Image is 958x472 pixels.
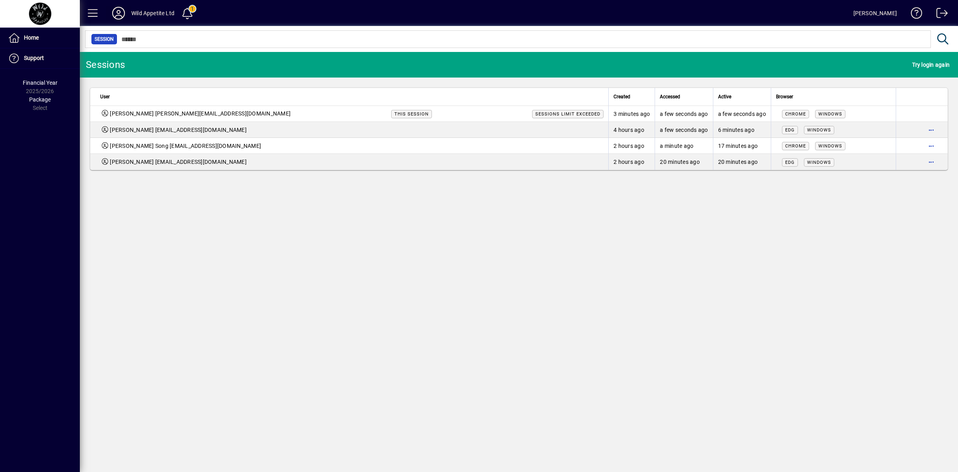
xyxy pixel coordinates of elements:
[713,154,771,170] td: 20 minutes ago
[930,2,948,28] a: Logout
[110,158,247,166] span: [PERSON_NAME] [EMAIL_ADDRESS][DOMAIN_NAME]
[29,96,51,103] span: Package
[655,154,713,170] td: 20 minutes ago
[925,123,938,136] button: More options
[608,138,655,154] td: 2 hours ago
[785,143,806,149] span: Chrome
[776,125,891,134] div: Mozilla/5.0 (Windows NT 10.0; Win64; x64) AppleWebKit/537.36 (KHTML, like Gecko) Chrome/125.0.0.0...
[110,126,247,134] span: [PERSON_NAME] [EMAIL_ADDRESS][DOMAIN_NAME]
[131,7,174,20] div: Wild Appetite Ltd
[785,127,795,133] span: Edg
[776,110,891,118] div: Mozilla/5.0 (Windows NT 10.0; Win64; x64) AppleWebKit/537.36 (KHTML, like Gecko) Chrome/141.0.0.0...
[608,154,655,170] td: 2 hours ago
[776,158,891,166] div: Mozilla/5.0 (Windows NT 10.0; Win64; x64) AppleWebKit/537.36 (KHTML, like Gecko) Chrome/141.0.0.0...
[655,122,713,138] td: a few seconds ago
[807,160,831,165] span: Windows
[713,138,771,154] td: 17 minutes ago
[106,6,131,20] button: Profile
[925,139,938,152] button: More options
[100,92,110,101] span: User
[655,106,713,122] td: a few seconds ago
[86,58,125,71] div: Sessions
[110,142,261,150] span: [PERSON_NAME] Song [EMAIL_ADDRESS][DOMAIN_NAME]
[818,143,842,149] span: Windows
[394,112,429,117] span: This session
[785,112,806,117] span: Chrome
[608,122,655,138] td: 4 hours ago
[4,48,80,68] a: Support
[785,160,795,165] span: Edg
[925,155,938,168] button: More options
[24,55,44,61] span: Support
[905,2,922,28] a: Knowledge Base
[912,58,950,71] span: Try login again
[614,92,630,101] span: Created
[818,112,842,117] span: Windows
[660,92,680,101] span: Accessed
[807,127,831,133] span: Windows
[110,110,291,118] span: [PERSON_NAME] [PERSON_NAME][EMAIL_ADDRESS][DOMAIN_NAME]
[713,106,771,122] td: a few seconds ago
[95,35,114,43] span: Session
[718,92,731,101] span: Active
[853,7,897,20] div: [PERSON_NAME]
[4,28,80,48] a: Home
[910,58,952,72] button: Try login again
[655,138,713,154] td: a minute ago
[23,80,57,86] span: Financial Year
[24,34,39,41] span: Home
[776,92,793,101] span: Browser
[535,112,600,117] span: Sessions limit exceeded
[713,122,771,138] td: 6 minutes ago
[608,106,655,122] td: 3 minutes ago
[776,141,891,150] div: Mozilla/5.0 (Windows NT 10.0; Win64; x64) AppleWebKit/537.36 (KHTML, like Gecko) Chrome/140.0.0.0...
